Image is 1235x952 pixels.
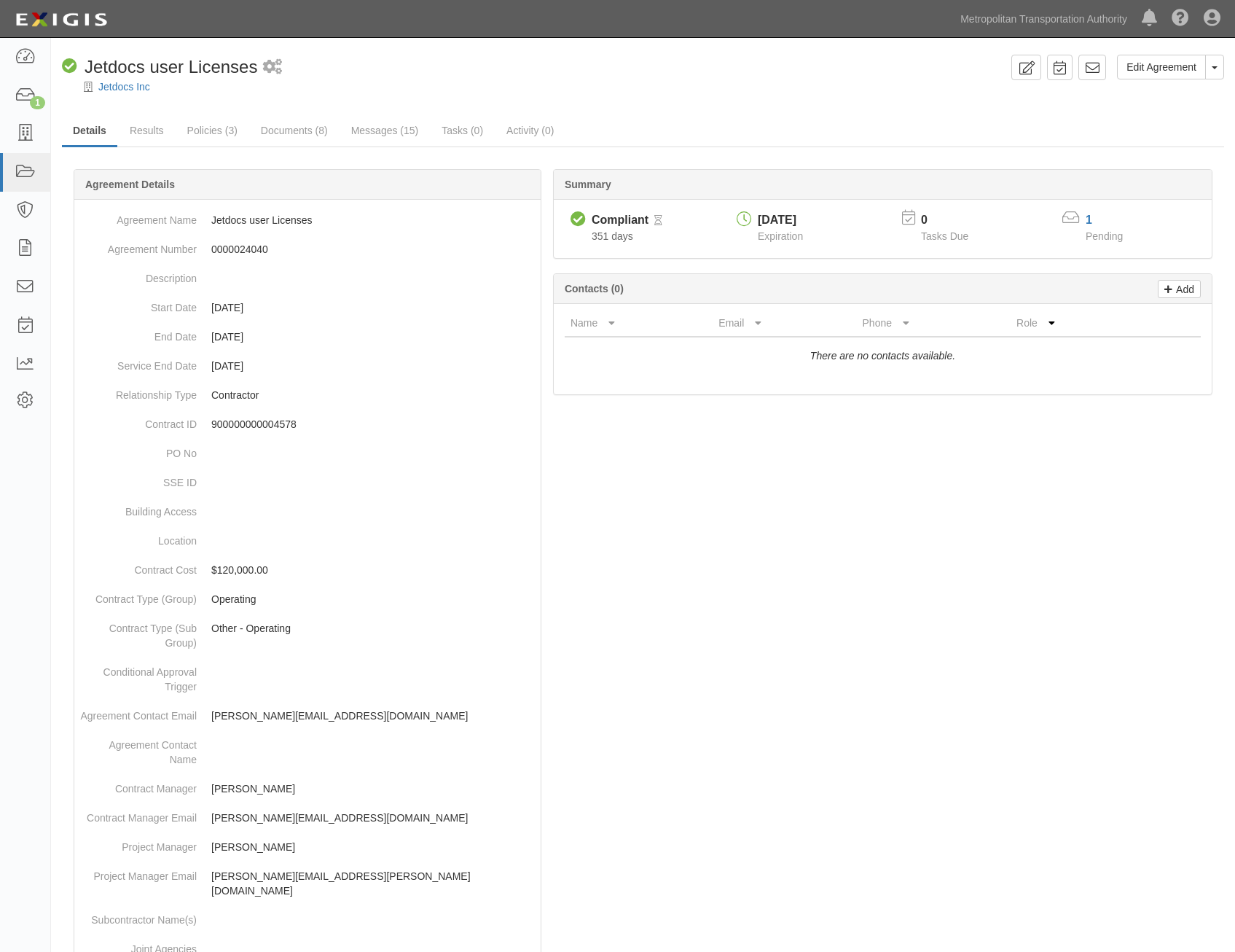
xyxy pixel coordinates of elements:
a: Details [62,116,117,147]
a: 1 [1086,214,1092,226]
dt: Description [80,264,197,286]
p: $120,000.00 [211,563,535,577]
dd: 0000024040 [80,235,535,264]
dt: Contract Cost [80,555,197,577]
span: Tasks Due [921,230,968,242]
dt: Contract Manager [80,774,197,796]
dt: Agreement Name [80,206,197,227]
p: 900000000004578 [211,417,535,432]
i: Compliant [62,59,77,74]
dd: Jetdocs user Licenses [80,206,535,235]
a: Documents (8) [250,116,339,145]
p: Other - Operating [211,621,535,636]
dd: [DATE] [80,322,535,351]
a: Tasks (0) [431,116,494,145]
div: Compliant [592,212,648,229]
a: Activity (0) [495,116,565,145]
i: Compliant [571,212,586,227]
i: 1 scheduled workflow [263,60,282,75]
a: Messages (15) [340,116,430,145]
a: Policies (3) [176,116,248,145]
dd: [DATE] [80,293,535,322]
div: 1 [30,96,45,109]
b: Agreement Details [85,179,175,190]
span: Pending [1086,230,1123,242]
a: Jetdocs Inc [98,81,150,93]
b: Contacts (0) [565,283,624,294]
span: Expiration [758,230,803,242]
dd: Contractor [80,381,535,410]
a: Results [119,116,175,145]
dt: SSE ID [80,468,197,490]
dt: Subcontractor Name(s) [80,905,197,927]
p: Operating [211,592,535,606]
p: Add [1172,281,1194,297]
dt: Contract Type (Sub Group) [80,614,197,650]
dd: [DATE] [80,351,535,381]
span: Jetdocs user Licenses [85,57,257,77]
dt: Location [80,526,197,548]
p: [PERSON_NAME] [211,781,535,796]
p: 0 [921,212,987,229]
i: Help Center - Complianz [1172,10,1189,28]
dt: Conditional Approval Trigger [80,658,197,694]
p: [PERSON_NAME][EMAIL_ADDRESS][PERSON_NAME][DOMAIN_NAME] [211,869,535,898]
a: Metropolitan Transportation Authority [953,4,1134,34]
span: Since 10/01/2024 [592,230,633,242]
dt: Project Manager Email [80,862,197,883]
i: There are no contacts available. [810,350,955,362]
th: Role [1011,310,1142,337]
dt: Contract ID [80,410,197,432]
dt: Start Date [80,293,197,315]
a: Add [1158,280,1201,298]
dt: Service End Date [80,351,197,373]
p: [PERSON_NAME][EMAIL_ADDRESS][DOMAIN_NAME] [211,709,535,723]
div: [DATE] [758,212,803,229]
th: Email [713,310,856,337]
dt: Agreement Contact Email [80,701,197,723]
p: [PERSON_NAME] [211,840,535,854]
dt: Contract Type (Group) [80,585,197,606]
th: Phone [857,310,1011,337]
dt: Building Access [80,497,197,519]
i: Pending Review [654,216,662,226]
dt: Agreement Contact Name [80,730,197,767]
img: logo-5460c22ac91f19d4615b14bd174203de0afe785f0fc80cf4dbbc73dc1793850b.png [11,7,111,33]
b: Summary [565,179,611,190]
p: [PERSON_NAME][EMAIL_ADDRESS][DOMAIN_NAME] [211,811,535,825]
th: Name [565,310,713,337]
dt: Relationship Type [80,381,197,402]
div: Jetdocs user Licenses [62,55,257,79]
dt: Contract Manager Email [80,803,197,825]
dt: Agreement Number [80,235,197,257]
dt: End Date [80,322,197,344]
dt: Project Manager [80,832,197,854]
dt: PO No [80,439,197,461]
a: Edit Agreement [1117,55,1206,79]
